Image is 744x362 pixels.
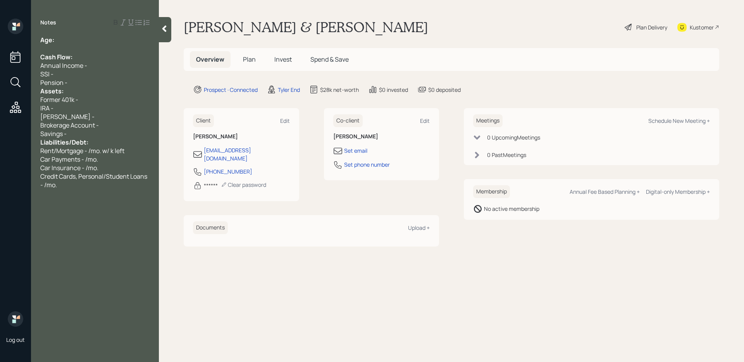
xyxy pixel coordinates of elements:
[648,117,710,124] div: Schedule New Meeting +
[40,121,99,129] span: Brokerage Account -
[40,36,54,44] span: Age:
[196,55,224,64] span: Overview
[243,55,256,64] span: Plan
[278,86,300,94] div: Tyler End
[184,19,428,36] h1: [PERSON_NAME] & [PERSON_NAME]
[40,104,53,112] span: IRA -
[333,133,430,140] h6: [PERSON_NAME]
[40,95,78,104] span: Former 401k -
[204,146,290,162] div: [EMAIL_ADDRESS][DOMAIN_NAME]
[193,133,290,140] h6: [PERSON_NAME]
[428,86,461,94] div: $0 deposited
[40,147,124,155] span: Rent/Mortgage - /mo. w/ k left
[310,55,349,64] span: Spend & Save
[204,167,252,176] div: [PHONE_NUMBER]
[690,23,714,31] div: Kustomer
[280,117,290,124] div: Edit
[40,164,98,172] span: Car Insurance - /mo.
[333,114,363,127] h6: Co-client
[570,188,640,195] div: Annual Fee Based Planning +
[193,114,214,127] h6: Client
[473,114,503,127] h6: Meetings
[40,172,148,189] span: Credit Cards, Personal/Student Loans - /mo.
[379,86,408,94] div: $0 invested
[487,151,526,159] div: 0 Past Meeting s
[40,53,72,61] span: Cash Flow:
[40,155,98,164] span: Car Payments - /mo.
[484,205,539,213] div: No active membership
[40,19,56,26] label: Notes
[636,23,667,31] div: Plan Delivery
[344,160,390,169] div: Set phone number
[40,112,95,121] span: [PERSON_NAME] -
[40,70,53,78] span: SSI -
[320,86,359,94] div: $28k net-worth
[40,129,67,138] span: Savings -
[40,87,64,95] span: Assets:
[221,181,266,188] div: Clear password
[6,336,25,343] div: Log out
[473,185,510,198] h6: Membership
[40,61,87,70] span: Annual Income -
[8,311,23,327] img: retirable_logo.png
[487,133,540,141] div: 0 Upcoming Meeting s
[274,55,292,64] span: Invest
[40,78,67,87] span: Pension -
[420,117,430,124] div: Edit
[40,138,88,147] span: Liabilities/Debt:
[646,188,710,195] div: Digital-only Membership +
[204,86,258,94] div: Prospect · Connected
[344,147,367,155] div: Set email
[193,221,228,234] h6: Documents
[408,224,430,231] div: Upload +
